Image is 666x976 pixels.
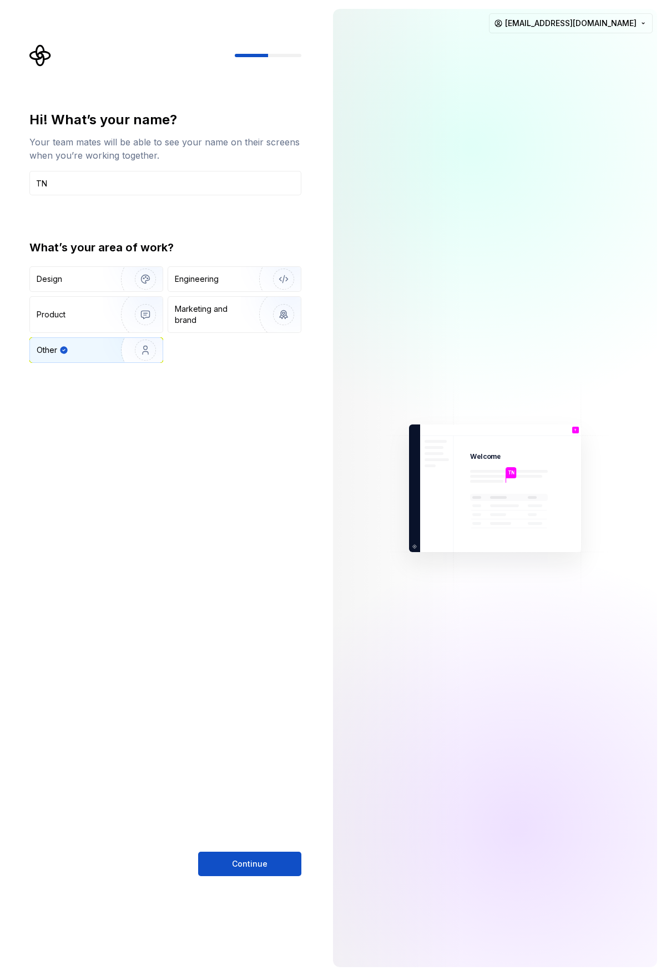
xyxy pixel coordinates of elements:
span: [EMAIL_ADDRESS][DOMAIN_NAME] [505,18,637,29]
svg: Supernova Logo [29,44,52,67]
p: T [574,428,577,432]
button: [EMAIL_ADDRESS][DOMAIN_NAME] [489,13,653,33]
p: TN [508,469,514,476]
button: Continue [198,852,301,876]
input: Han Solo [29,171,301,195]
p: Welcome [470,452,501,461]
span: Continue [232,858,268,869]
div: Design [37,274,62,285]
div: Other [37,345,57,356]
div: Engineering [175,274,219,285]
div: Product [37,309,65,320]
div: Hi! What’s your name? [29,111,301,129]
div: Marketing and brand [175,304,250,326]
div: What’s your area of work? [29,240,301,255]
div: Your team mates will be able to see your name on their screens when you’re working together. [29,135,301,162]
